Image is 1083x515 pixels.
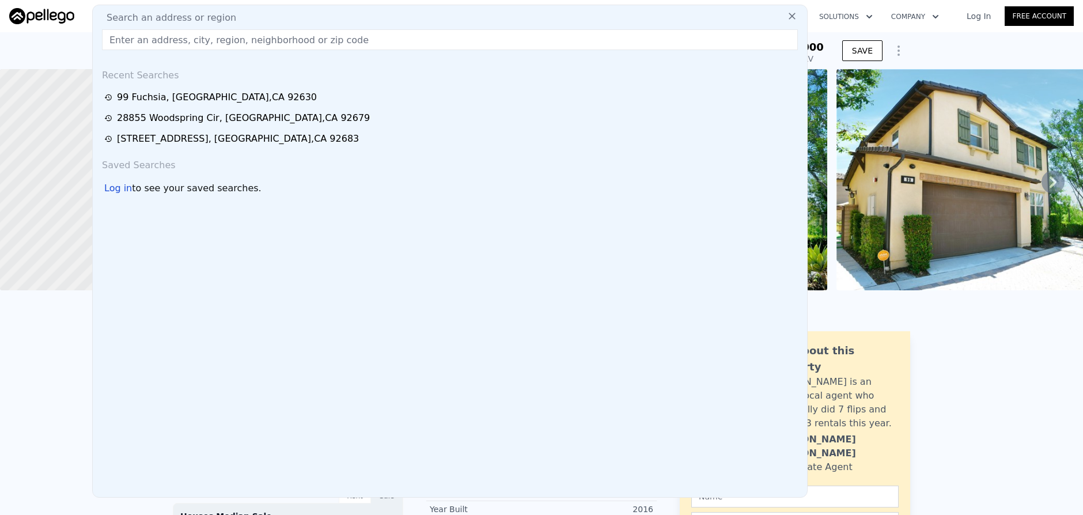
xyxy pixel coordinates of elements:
[9,8,74,24] img: Pellego
[117,111,370,125] div: 28855 Woodspring Cir , [GEOGRAPHIC_DATA] , CA 92679
[770,433,899,460] div: [PERSON_NAME] [PERSON_NAME]
[117,132,359,146] div: [STREET_ADDRESS] , [GEOGRAPHIC_DATA] , CA 92683
[117,90,317,104] div: 99 Fuchsia , [GEOGRAPHIC_DATA] , CA 92630
[842,40,883,61] button: SAVE
[882,6,948,27] button: Company
[770,460,853,474] div: Real Estate Agent
[132,181,261,195] span: to see your saved searches.
[541,503,653,515] div: 2016
[104,132,799,146] a: [STREET_ADDRESS], [GEOGRAPHIC_DATA],CA 92683
[770,343,899,375] div: Ask about this property
[102,29,798,50] input: Enter an address, city, region, neighborhood or zip code
[430,503,541,515] div: Year Built
[97,149,802,177] div: Saved Searches
[770,375,899,430] div: [PERSON_NAME] is an active local agent who personally did 7 flips and bought 3 rentals this year.
[97,59,802,87] div: Recent Searches
[887,39,910,62] button: Show Options
[104,90,799,104] a: 99 Fuchsia, [GEOGRAPHIC_DATA],CA 92630
[810,6,882,27] button: Solutions
[104,111,799,125] a: 28855 Woodspring Cir, [GEOGRAPHIC_DATA],CA 92679
[104,181,132,195] div: Log in
[953,10,1005,22] a: Log In
[1005,6,1074,26] a: Free Account
[97,11,236,25] span: Search an address or region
